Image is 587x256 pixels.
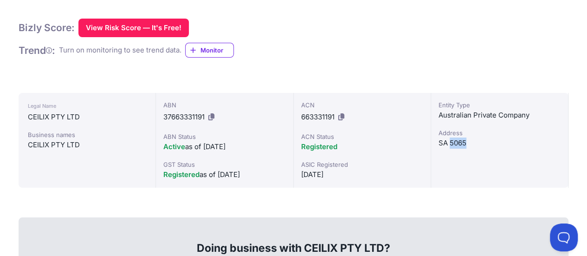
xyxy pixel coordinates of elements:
div: Address [439,128,561,138]
div: Doing business with CEILIX PTY LTD? [29,226,558,256]
div: ABN Status [163,132,285,141]
iframe: Toggle Customer Support [550,223,578,251]
div: ASIC Registered [301,160,423,169]
div: Australian Private Company [439,110,561,121]
div: ABN [163,100,285,110]
div: ACN Status [301,132,423,141]
div: CEILIX PTY LTD [28,112,146,123]
div: Legal Name [28,100,146,112]
div: GST Status [163,160,285,169]
div: [DATE] [301,169,423,180]
span: 37663331191 [163,112,205,121]
button: View Risk Score — It's Free! [78,19,189,37]
span: Active [163,142,185,151]
div: as of [DATE] [163,141,285,152]
h1: Bizly Score: [19,21,75,34]
div: Turn on monitoring to see trend data. [59,45,181,56]
div: SA 5065 [439,138,561,149]
span: Registered [163,170,200,179]
span: Registered [301,142,337,151]
div: as of [DATE] [163,169,285,180]
h1: Trend : [19,44,55,57]
div: Business names [28,130,146,139]
span: Monitor [200,46,233,55]
a: Monitor [185,43,234,58]
div: ACN [301,100,423,110]
span: 663331191 [301,112,335,121]
div: Entity Type [439,100,561,110]
div: CEILIX PTY LTD [28,139,146,151]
